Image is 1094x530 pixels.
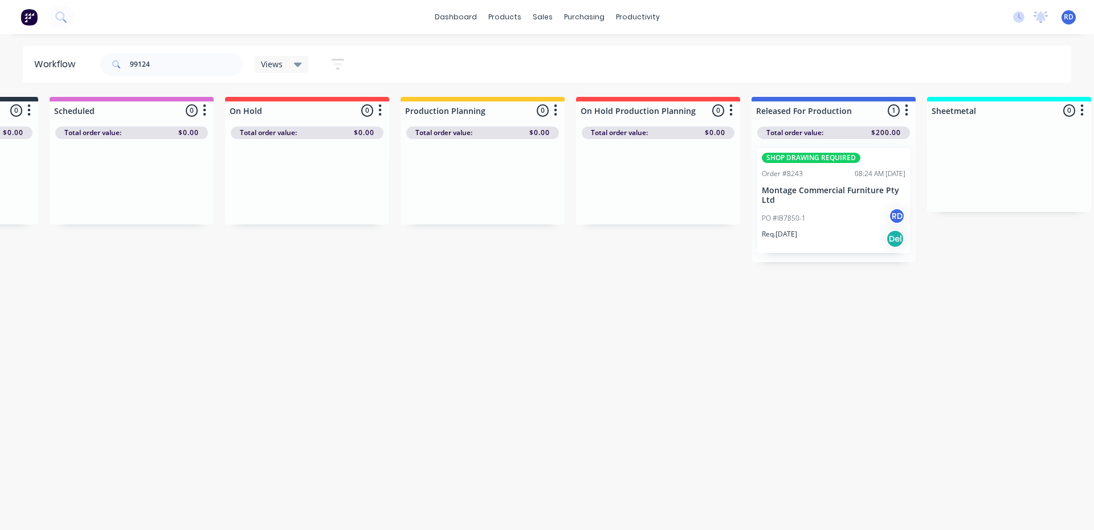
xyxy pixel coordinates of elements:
[34,58,81,71] div: Workflow
[591,128,648,138] span: Total order value:
[558,9,610,26] div: purchasing
[130,53,243,76] input: Search for orders...
[610,9,666,26] div: productivity
[64,128,121,138] span: Total order value:
[429,9,483,26] a: dashboard
[886,230,904,248] div: Del
[529,128,550,138] span: $0.00
[527,9,558,26] div: sales
[762,153,860,163] div: SHOP DRAWING REQUIRED
[261,58,283,70] span: Views
[483,9,527,26] div: products
[240,128,297,138] span: Total order value:
[21,9,38,26] img: Factory
[766,128,823,138] span: Total order value:
[762,229,797,239] p: Req. [DATE]
[705,128,725,138] span: $0.00
[871,128,901,138] span: $200.00
[855,169,905,179] div: 08:24 AM [DATE]
[762,213,806,223] p: PO #IB7850-1
[415,128,472,138] span: Total order value:
[354,128,374,138] span: $0.00
[762,169,803,179] div: Order #8243
[762,186,905,205] p: Montage Commercial Furniture Pty Ltd
[888,207,905,225] div: RD
[757,148,910,253] div: SHOP DRAWING REQUIREDOrder #824308:24 AM [DATE]Montage Commercial Furniture Pty LtdPO #IB7850-1RD...
[3,128,23,138] span: $0.00
[178,128,199,138] span: $0.00
[1064,12,1073,22] span: RD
